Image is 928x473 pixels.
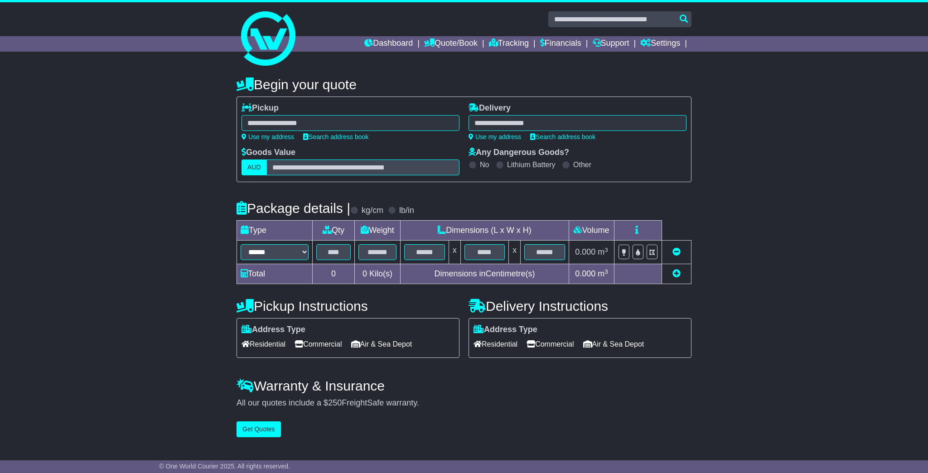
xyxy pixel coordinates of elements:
a: Remove this item [672,247,681,256]
td: Dimensions in Centimetre(s) [400,264,569,284]
a: Financials [540,36,581,52]
h4: Delivery Instructions [469,299,691,314]
label: Any Dangerous Goods? [469,148,569,158]
span: Residential [474,337,517,351]
td: Dimensions (L x W x H) [400,221,569,241]
span: Commercial [295,337,342,351]
span: m [598,247,608,256]
a: Search address book [303,133,368,140]
a: Support [593,36,629,52]
span: Commercial [527,337,574,351]
label: Address Type [474,325,537,335]
label: Other [573,160,591,169]
label: AUD [242,159,267,175]
span: 0 [362,269,367,278]
a: Search address book [530,133,595,140]
span: m [598,269,608,278]
label: Pickup [242,103,279,113]
span: © One World Courier 2025. All rights reserved. [159,463,290,470]
label: Delivery [469,103,511,113]
label: Address Type [242,325,305,335]
label: kg/cm [362,206,383,216]
td: Type [237,221,313,241]
span: 0.000 [575,247,595,256]
a: Dashboard [364,36,413,52]
a: Add new item [672,269,681,278]
td: Kilo(s) [355,264,401,284]
h4: Begin your quote [237,77,691,92]
td: Total [237,264,313,284]
td: x [509,241,521,264]
label: lb/in [399,206,414,216]
a: Settings [640,36,680,52]
a: Use my address [242,133,294,140]
td: Weight [355,221,401,241]
td: Qty [313,221,355,241]
sup: 3 [604,246,608,253]
h4: Warranty & Insurance [237,378,691,393]
td: 0 [313,264,355,284]
sup: 3 [604,268,608,275]
td: x [449,241,460,264]
span: 250 [328,398,342,407]
label: Lithium Battery [507,160,556,169]
label: Goods Value [242,148,295,158]
h4: Pickup Instructions [237,299,459,314]
span: Residential [242,337,285,351]
span: Air & Sea Depot [583,337,644,351]
span: Air & Sea Depot [351,337,412,351]
span: 0.000 [575,269,595,278]
a: Tracking [489,36,529,52]
td: Volume [569,221,614,241]
a: Use my address [469,133,521,140]
h4: Package details | [237,201,350,216]
label: No [480,160,489,169]
button: Get Quotes [237,421,281,437]
a: Quote/Book [424,36,478,52]
div: All our quotes include a $ FreightSafe warranty. [237,398,691,408]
